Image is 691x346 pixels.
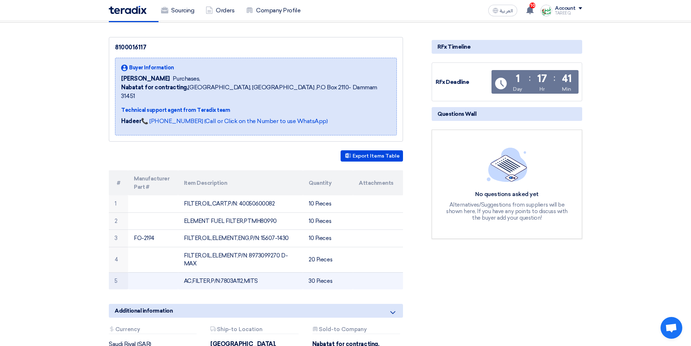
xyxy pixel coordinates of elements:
[121,83,391,101] span: [GEOGRAPHIC_DATA], [GEOGRAPHIC_DATA] ,P.O Box 2110- Dammam 31451
[178,195,303,212] td: FILTER,OIL,CART,P/N: 40050600082
[341,150,403,162] button: Export Items Table
[121,106,391,114] div: Technical support agent from Teradix team
[516,74,520,84] div: 1
[303,272,353,289] td: 30 Pieces
[555,5,576,12] div: Account
[109,326,197,334] div: Currency
[129,64,174,72] span: Buyer Information
[128,170,178,195] th: Manufacturer Part #
[128,230,178,247] td: FO-2194
[661,317,682,339] div: Open chat
[303,247,353,272] td: 20 Pieces
[121,118,141,125] strong: Hadeer
[487,147,527,182] img: empty_state_list.svg
[121,74,170,83] span: [PERSON_NAME]
[353,170,403,195] th: Attachments
[445,202,569,221] div: Alternatives/Suggestions from suppliers will be shown here, If you have any points to discuss wit...
[141,118,328,125] a: 📞 [PHONE_NUMBER] (Call or Click on the Number to use WhatsApp)
[115,43,397,52] div: 8100016117
[562,74,572,84] div: 41
[436,78,490,86] div: RFx Deadline
[500,8,513,13] span: العربية
[155,3,200,19] a: Sourcing
[109,247,128,272] td: 4
[173,74,200,83] span: Purchases,
[109,272,128,289] td: 5
[539,85,544,93] div: Hr
[178,212,303,230] td: ELEMENT FUEL FILTER,PTMH80990
[121,84,188,91] b: Nabatat for contracting,
[109,212,128,230] td: 2
[555,11,582,15] div: TAREEQ
[210,326,298,334] div: Ship-to Location
[178,272,303,289] td: AC,FILTER,P/N:7803A112,MITS
[303,195,353,212] td: 10 Pieces
[540,5,552,16] img: Screenshot___1727703618088.png
[562,85,571,93] div: Min
[109,6,147,14] img: Teradix logo
[529,72,531,85] div: :
[432,40,582,54] div: RFx Timeline
[530,3,535,8] span: 10
[109,195,128,212] td: 1
[445,191,569,198] div: No questions asked yet
[178,170,303,195] th: Item Description
[437,110,476,118] span: Questions Wall
[303,212,353,230] td: 10 Pieces
[312,326,400,334] div: Sold-to Company
[115,307,173,315] span: Additional information
[488,5,517,16] button: العربية
[200,3,240,19] a: Orders
[537,74,547,84] div: 17
[554,72,555,85] div: :
[240,3,306,19] a: Company Profile
[109,230,128,247] td: 3
[303,230,353,247] td: 10 Pieces
[178,230,303,247] td: FILTER,OIL,ELEMENT,ENG,P/N: 15607-1430
[303,170,353,195] th: Quantity
[109,170,128,195] th: #
[178,247,303,272] td: FILTER,OIL,ELEMENT,P/N: 8973099270 D-MAX
[513,85,522,93] div: Day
